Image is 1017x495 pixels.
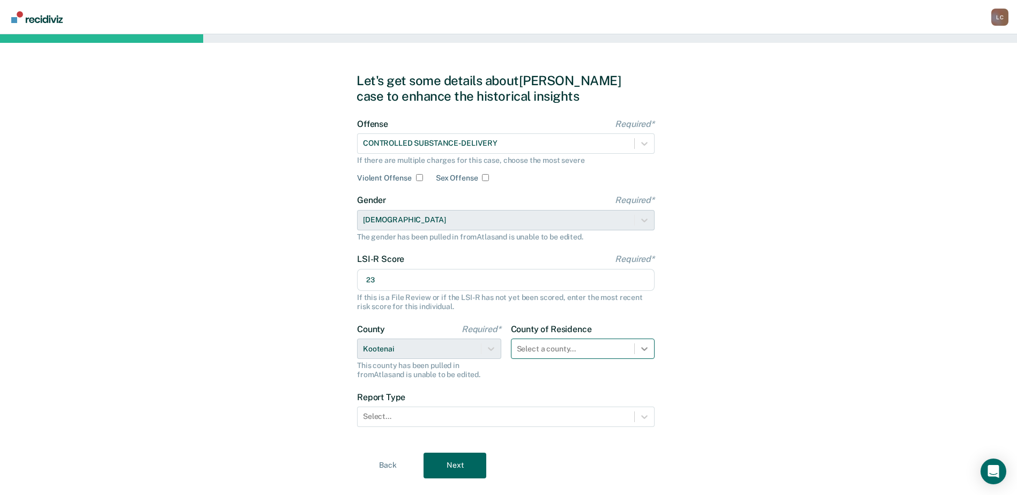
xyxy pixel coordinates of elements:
[436,174,478,183] label: Sex Offense
[424,453,486,478] button: Next
[615,195,655,205] span: Required*
[11,11,63,23] img: Recidiviz
[991,9,1008,26] button: Profile dropdown button
[357,232,655,242] div: The gender has been pulled in from Atlas and is unable to be edited.
[991,9,1008,26] div: L C
[357,119,655,129] label: Offense
[511,324,655,334] label: County of Residence
[615,119,655,129] span: Required*
[357,195,655,205] label: Gender
[357,392,655,402] label: Report Type
[615,254,655,264] span: Required*
[357,254,655,264] label: LSI-R Score
[357,73,660,104] div: Let's get some details about [PERSON_NAME] case to enhance the historical insights
[981,459,1006,484] div: Open Intercom Messenger
[357,361,501,379] div: This county has been pulled in from Atlas and is unable to be edited.
[357,156,655,165] div: If there are multiple charges for this case, choose the most severe
[462,324,501,334] span: Required*
[357,453,419,478] button: Back
[357,174,412,183] label: Violent Offense
[357,324,501,334] label: County
[357,293,655,311] div: If this is a File Review or if the LSI-R has not yet been scored, enter the most recent risk scor...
